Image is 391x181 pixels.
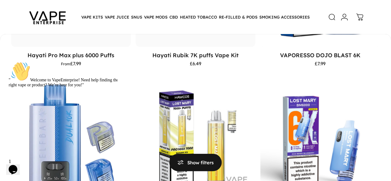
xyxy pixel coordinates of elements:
[20,2,75,32] img: Vape Enterprise
[190,61,201,66] span: £6.49
[4,2,24,22] img: :wave:
[6,59,117,153] iframe: chat widget
[315,61,325,66] span: £7.99
[353,10,367,24] a: 0 items
[28,52,114,58] a: Hayati Pro Max plus 6000 Puffs
[179,11,218,24] summary: HEATED TOBACCO
[80,11,311,24] nav: Primary
[169,154,222,171] button: Show filters
[2,2,114,28] div: "👋Welcome to VapeEnterprise! Need help finding the right vape or product? We’re here for you!"
[218,11,258,24] summary: RE-FILLED & PODS
[168,11,179,24] summary: CBD
[258,11,311,24] summary: SMOKING ACCESSORIES
[2,19,112,28] span: " Welcome to VapeEnterprise! Need help finding the right vape or product? We’re here for you!"
[6,156,26,175] iframe: chat widget
[143,11,168,24] summary: VAPE MODS
[104,11,130,24] summary: VAPE JUICE
[130,11,143,24] summary: SNUS
[280,52,360,58] a: VAPORESSO DOJO BLAST 6K
[152,52,239,58] a: Hayati Rubik 7K puffs Vape Kit
[80,11,104,24] summary: VAPE KITS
